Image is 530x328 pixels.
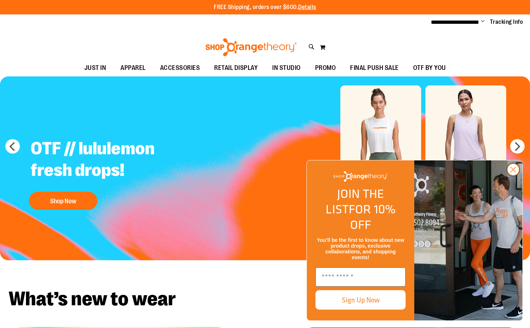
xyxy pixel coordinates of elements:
a: ACCESSORIES [153,60,207,76]
img: Shop Orangetheory [334,171,388,182]
a: RETAIL DISPLAY [207,60,265,76]
span: OTF BY YOU [413,60,446,76]
span: PROMO [315,60,336,76]
span: JOIN THE LIST [326,185,384,218]
a: Tracking Info [490,18,523,26]
span: FOR 10% OFF [349,200,396,234]
img: Shop Orangetheory [204,38,298,56]
span: RETAIL DISPLAY [214,60,258,76]
h2: OTF // lululemon fresh drops! [25,132,204,188]
a: APPAREL [113,60,153,76]
a: JUST IN [77,60,114,76]
button: Close dialog [507,163,520,176]
input: Enter email [315,267,406,287]
div: FLYOUT Form [299,153,530,328]
h2: What’s new to wear [9,289,521,309]
span: APPAREL [120,60,146,76]
button: Sign Up Now [315,290,406,310]
a: PROMO [308,60,343,76]
button: prev [5,139,20,154]
a: FINAL PUSH SALE [343,60,406,76]
a: IN STUDIO [265,60,308,76]
span: JUST IN [84,60,106,76]
p: FREE Shipping, orders over $600. [214,3,316,12]
button: next [510,139,525,154]
span: FINAL PUSH SALE [350,60,399,76]
span: ACCESSORIES [160,60,200,76]
span: You’ll be the first to know about new product drops, exclusive collaborations, and shopping events! [317,237,404,260]
a: OTF BY YOU [406,60,453,76]
button: Shop Now [29,192,97,210]
span: IN STUDIO [272,60,301,76]
a: OTF // lululemon fresh drops! Shop Now [25,132,204,213]
a: Details [298,4,316,10]
button: Account menu [481,18,485,26]
img: Shop Orangtheory [414,160,522,320]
